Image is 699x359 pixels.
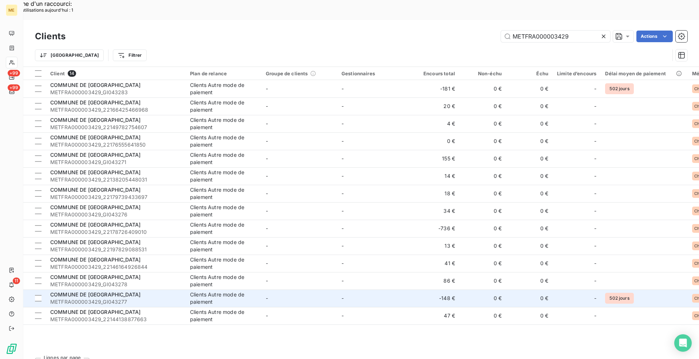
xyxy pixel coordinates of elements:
span: COMMUNE DE [GEOGRAPHIC_DATA] [50,117,141,123]
td: 86 € [413,272,459,290]
span: - [341,173,344,179]
div: Non-échu [464,71,502,76]
span: COMMUNE DE [GEOGRAPHIC_DATA] [50,169,141,175]
div: Échu [510,71,548,76]
span: - [341,225,344,231]
span: +99 [8,84,20,91]
span: - [341,208,344,214]
td: -736 € [413,220,459,237]
span: - [594,312,596,319]
td: 0 € [506,185,553,202]
div: Clients Autre mode de paiement [190,186,257,201]
td: -148 € [413,290,459,307]
span: METFRA000003429_GI043277 [50,298,181,306]
span: METFRA000003429_22146164926844 [50,263,181,271]
span: METFRA000003429_GI043271 [50,159,181,166]
td: 0 € [459,272,506,290]
td: 0 € [506,255,553,272]
td: 155 € [413,150,459,167]
td: 20 € [413,97,459,115]
span: COMMUNE DE [GEOGRAPHIC_DATA] [50,99,141,105]
span: - [341,243,344,249]
td: 0 € [506,290,553,307]
td: 0 € [506,202,553,220]
span: - [341,295,344,301]
td: 0 € [459,132,506,150]
span: - [341,278,344,284]
div: Clients Autre mode de paiement [190,116,257,131]
span: Client [50,71,65,76]
td: 13 € [413,237,459,255]
td: 0 € [506,167,553,185]
span: - [341,103,344,109]
span: - [266,278,268,284]
button: Filtrer [113,49,146,61]
span: 502 jours [605,293,633,304]
td: 14 € [413,167,459,185]
a: +99 [6,71,17,83]
td: 0 € [506,132,553,150]
span: - [594,120,596,127]
h3: Clients [35,30,66,43]
div: Clients Autre mode de paiement [190,274,257,288]
span: - [594,155,596,162]
span: - [594,85,596,92]
div: Clients Autre mode de paiement [190,99,257,113]
span: - [594,225,596,232]
span: METFRA000003429_22179739433697 [50,194,181,201]
input: Rechercher [501,31,610,42]
td: 0 € [459,255,506,272]
div: Plan de relance [190,71,257,76]
span: - [594,277,596,284]
div: Clients Autre mode de paiement [190,151,257,166]
span: - [594,137,596,145]
td: 0 € [506,220,553,237]
span: 502 jours [605,83,633,94]
a: +99 [6,86,17,97]
td: 0 € [413,132,459,150]
span: - [266,208,268,214]
span: - [594,207,596,215]
td: 0 € [459,150,506,167]
span: - [266,85,268,92]
td: 4 € [413,115,459,132]
div: Clients Autre mode de paiement [190,81,257,96]
span: - [266,225,268,231]
span: COMMUNE DE [GEOGRAPHIC_DATA] [50,134,141,140]
span: - [594,103,596,110]
span: - [266,295,268,301]
div: Limite d’encours [557,71,596,76]
div: Clients Autre mode de paiement [190,204,257,218]
span: METFRA000003429_22197829088531 [50,246,181,253]
span: - [341,312,344,319]
td: 0 € [506,307,553,324]
span: METFRA000003429_22138205448031 [50,176,181,183]
td: 0 € [506,237,553,255]
div: Clients Autre mode de paiement [190,239,257,253]
span: COMMUNE DE [GEOGRAPHIC_DATA] [50,82,141,88]
span: COMMUNE DE [GEOGRAPHIC_DATA] [50,152,141,158]
span: +99 [8,70,20,76]
span: METFRA000003429_22176555641850 [50,141,181,148]
span: - [341,138,344,144]
span: 11 [13,278,20,284]
td: -181 € [413,80,459,97]
span: - [341,85,344,92]
div: Clients Autre mode de paiement [190,134,257,148]
span: METFRA000003429_22166425466968 [50,106,181,113]
span: - [266,312,268,319]
td: 0 € [459,80,506,97]
span: - [594,295,596,302]
span: - [266,138,268,144]
span: METFRA000003429_GI043278 [50,281,181,288]
span: COMMUNE DE [GEOGRAPHIC_DATA] [50,239,141,245]
td: 34 € [413,202,459,220]
span: - [341,155,344,161]
div: Clients Autre mode de paiement [190,221,257,236]
span: - [266,260,268,266]
span: - [266,155,268,161]
td: 0 € [459,220,506,237]
span: - [266,173,268,179]
div: Clients Autre mode de paiement [190,308,257,323]
span: - [341,190,344,196]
